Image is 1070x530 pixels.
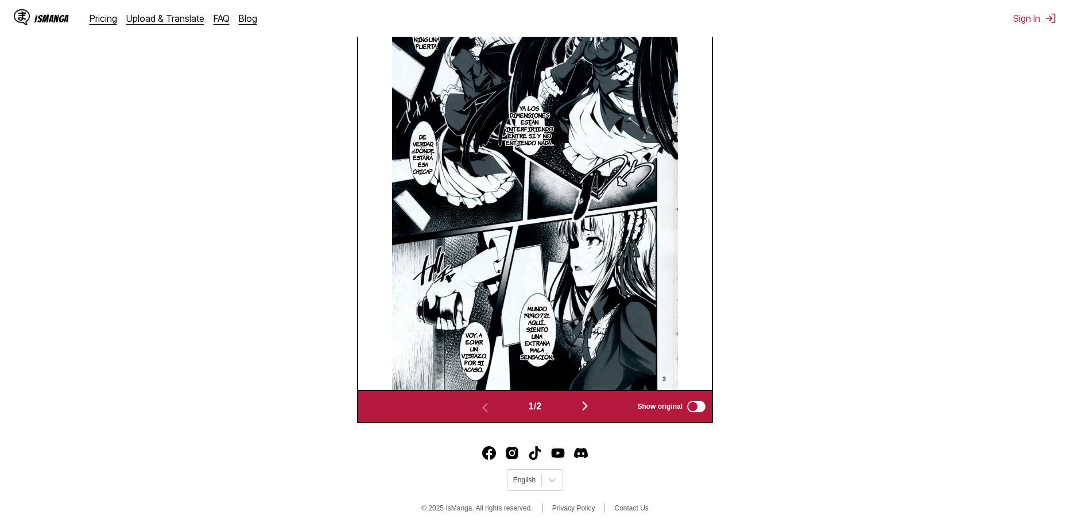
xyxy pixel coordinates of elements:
[482,446,496,460] a: Facebook
[505,446,519,460] img: IsManga Instagram
[1045,13,1056,24] img: Sign out
[518,303,556,362] p: Mundo 19190721... aquí... siento una extraña mala sensación...
[14,9,30,25] img: IsManga Logo
[505,446,519,460] a: Instagram
[14,9,90,28] a: IsManga LogoIsManga
[482,446,496,460] img: IsManga Facebook
[551,446,565,460] a: Youtube
[34,13,69,24] div: IsManga
[409,131,437,177] p: De verdad, ¿dónde estará esa chica?
[551,446,565,460] img: IsManga YouTube
[513,476,515,484] input: Select language
[421,504,533,512] span: © 2025 IsManga. All rights reserved.
[90,13,117,24] a: Pricing
[687,401,705,412] input: Show original
[574,446,588,460] a: Discord
[503,102,556,148] p: Ya los dimensiones están interfiriendo entre sí y no entiendo nada...
[574,446,588,460] img: IsManga Discord
[578,399,592,413] img: Next page
[552,504,595,512] a: Privacy Policy
[614,504,648,512] a: Contact Us
[459,329,489,375] p: Voy a echar un vistazo, por si acaso...
[1013,13,1056,24] button: Sign In
[637,403,683,411] span: Show original
[528,446,542,460] img: IsManga TikTok
[239,13,257,24] a: Blog
[214,13,230,24] a: FAQ
[478,401,492,415] img: Previous page
[528,446,542,460] a: TikTok
[126,13,204,24] a: Upload & Translate
[529,401,541,412] span: 1 / 2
